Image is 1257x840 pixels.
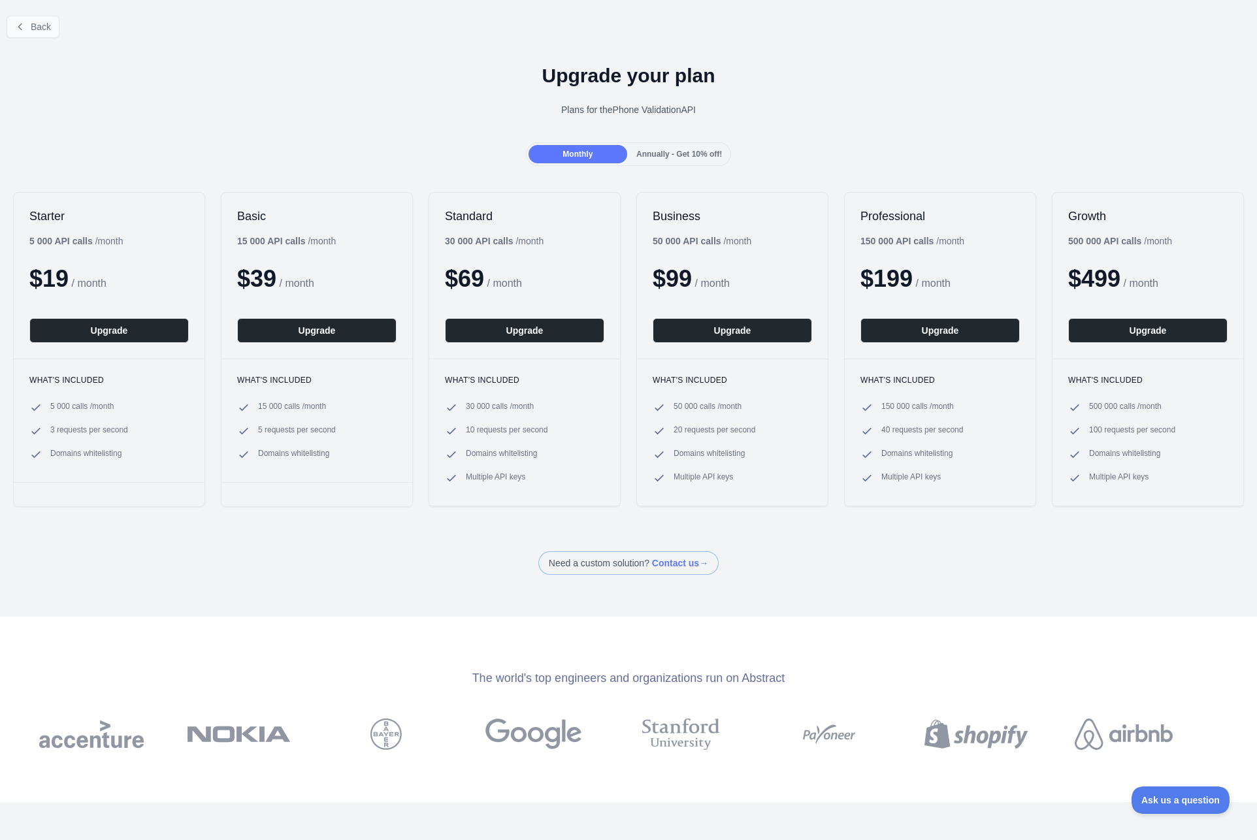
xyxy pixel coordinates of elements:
[445,234,544,248] div: / month
[860,234,964,248] div: / month
[860,208,1020,224] h2: Professional
[860,265,913,292] span: $ 199
[860,236,934,246] b: 150 000 API calls
[445,208,604,224] h2: Standard
[653,234,751,248] div: / month
[653,208,812,224] h2: Business
[445,236,514,246] b: 30 000 API calls
[653,265,692,292] span: $ 99
[653,236,721,246] b: 50 000 API calls
[1132,786,1231,814] iframe: Toggle Customer Support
